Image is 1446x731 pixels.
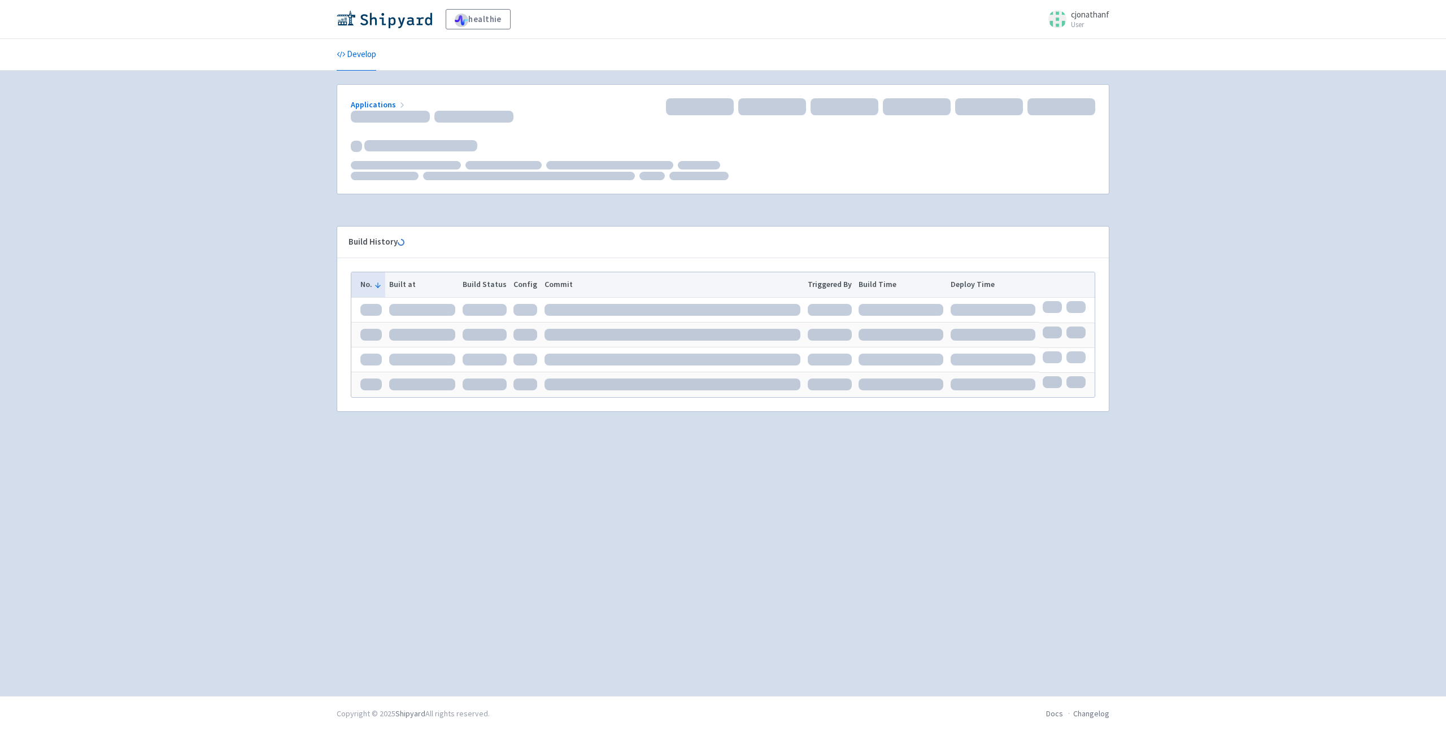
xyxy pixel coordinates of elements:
[337,10,432,28] img: Shipyard logo
[1071,9,1109,20] span: cjonathanf
[1046,708,1063,719] a: Docs
[510,272,541,297] th: Config
[541,272,804,297] th: Commit
[1073,708,1109,719] a: Changelog
[1042,10,1109,28] a: cjonathanf User
[337,39,376,71] a: Develop
[349,236,1079,249] div: Build History
[351,99,407,110] a: Applications
[360,279,382,290] button: No.
[804,272,855,297] th: Triggered By
[395,708,425,719] a: Shipyard
[337,708,490,720] div: Copyright © 2025 All rights reserved.
[446,9,511,29] a: healthie
[385,272,459,297] th: Built at
[1071,21,1109,28] small: User
[459,272,510,297] th: Build Status
[947,272,1039,297] th: Deploy Time
[855,272,947,297] th: Build Time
